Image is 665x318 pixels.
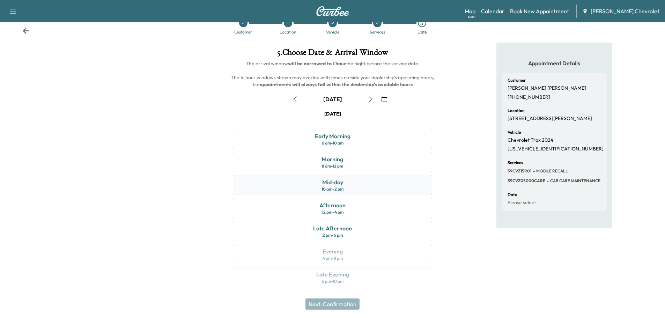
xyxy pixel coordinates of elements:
p: Please select [508,200,536,206]
div: [DATE] [323,95,342,103]
p: [PHONE_NUMBER] [508,94,550,101]
span: The arrival window the night before the service date. The 4-hour windows shown may overlap with t... [231,60,435,88]
div: 12 pm - 4 pm [322,209,343,215]
a: MapBeta [465,7,475,15]
a: Book New Appointment [510,7,569,15]
div: [DATE] [324,110,341,117]
div: Beta [468,14,475,20]
div: Back [22,27,29,34]
span: - [531,168,535,175]
h6: Date [508,193,517,197]
div: Date [418,30,427,34]
a: Calendar [481,7,504,15]
h1: 5 . Choose Date & Arrival Window [227,48,438,60]
div: 6 am - 10 am [322,140,343,146]
div: Customer [234,30,252,34]
div: Services [370,30,385,34]
span: MOBILE RECALL [535,168,568,174]
h6: Location [508,109,525,113]
div: Afternoon [319,201,346,209]
p: Chevrolet Trax 2024 [508,137,553,143]
div: 2 pm - 6 pm [323,232,343,238]
h5: Appointment Details [502,59,607,67]
span: 39CVZ15R01 [508,168,531,174]
h6: Vehicle [508,130,521,134]
b: will be narrowed to 1 hour [288,60,346,67]
b: appointments will always fall within the dealership's available hours [260,81,413,88]
div: Morning [322,155,343,163]
span: - [545,177,549,184]
p: [STREET_ADDRESS][PERSON_NAME] [508,116,592,122]
span: [PERSON_NAME] Chevrolet [591,7,659,15]
div: 8 am - 12 pm [322,163,343,169]
div: Vehicle [326,30,339,34]
p: [US_VEHICLE_IDENTIFICATION_NUMBER] [508,146,604,152]
span: CAR CARE MAINTENANCE [549,178,600,184]
h6: Services [508,161,523,165]
div: 5 [418,19,426,27]
div: Location [280,30,296,34]
div: Mid-day [322,178,343,186]
div: 10 am - 2 pm [322,186,343,192]
span: 39CVZ05000CARE [508,178,545,184]
div: Early Morning [315,132,350,140]
p: [PERSON_NAME] [PERSON_NAME] [508,85,586,91]
div: Late Afternoon [313,224,352,232]
h6: Customer [508,78,526,82]
img: Curbee Logo [316,6,349,16]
